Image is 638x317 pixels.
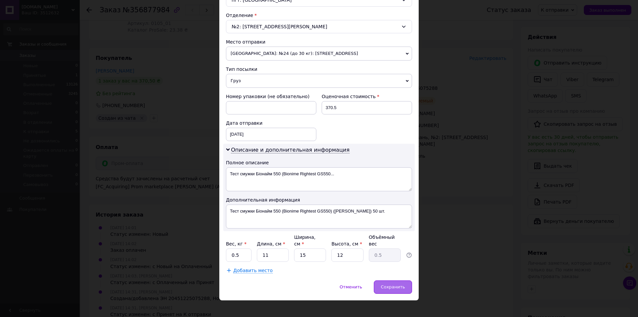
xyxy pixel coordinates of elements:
span: Сохранить [381,284,405,289]
div: Дополнительная информация [226,197,412,203]
div: Оценочная стоимость [322,93,412,100]
span: Описание и дополнительная информация [231,147,350,153]
div: Номер упаковки (не обязательно) [226,93,316,100]
span: Место отправки [226,39,266,45]
label: Длина, см [257,241,285,246]
span: Отменить [340,284,362,289]
textarea: Тест смужки Біонайм 550 (Bionime Rightest GS550... [226,167,412,191]
div: Дата отправки [226,120,316,126]
div: Объёмный вес [369,234,401,247]
div: №2: [STREET_ADDRESS][PERSON_NAME] [226,20,412,33]
div: Отделение [226,12,412,19]
label: Ширина, см [294,235,315,246]
textarea: Тест смужки Біонайм 550 (Bionime Rightest GS550) ([PERSON_NAME]) 50 шт. [226,205,412,229]
div: Полное описание [226,159,412,166]
span: [GEOGRAPHIC_DATA]: №24 (до 30 кг): [STREET_ADDRESS] [226,47,412,61]
span: Тип посылки [226,67,257,72]
label: Высота, см [331,241,362,246]
label: Вес, кг [226,241,247,246]
span: Добавить место [233,268,273,273]
span: Груз [226,74,412,88]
